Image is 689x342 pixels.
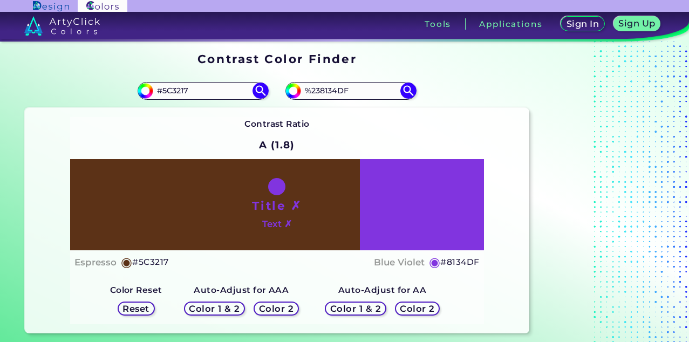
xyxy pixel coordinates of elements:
[400,83,417,99] img: icon search
[425,20,451,28] h3: Tools
[261,305,292,313] h5: Color 2
[429,256,441,269] h5: ◉
[332,305,378,313] h5: Color 1 & 2
[252,197,302,214] h1: Title ✗
[194,285,289,295] strong: Auto-Adjust for AAA
[568,20,597,28] h5: Sign In
[24,16,100,36] img: logo_artyclick_colors_white.svg
[132,255,168,269] h5: #5C3217
[301,84,401,98] input: type color 2..
[253,83,269,99] img: icon search
[244,119,310,129] strong: Contrast Ratio
[440,255,479,269] h5: #8134DF
[616,17,658,31] a: Sign Up
[401,305,433,313] h5: Color 2
[121,256,133,269] h5: ◉
[563,17,603,31] a: Sign In
[124,305,148,313] h5: Reset
[153,84,254,98] input: type color 1..
[374,255,425,270] h4: Blue Violet
[620,19,654,28] h5: Sign Up
[262,216,292,232] h4: Text ✗
[110,285,162,295] strong: Color Reset
[74,255,117,270] h4: Espresso
[33,1,69,11] img: ArtyClick Design logo
[254,133,299,157] h2: A (1.8)
[197,51,357,67] h1: Contrast Color Finder
[479,20,542,28] h3: Applications
[192,305,237,313] h5: Color 1 & 2
[338,285,426,295] strong: Auto-Adjust for AA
